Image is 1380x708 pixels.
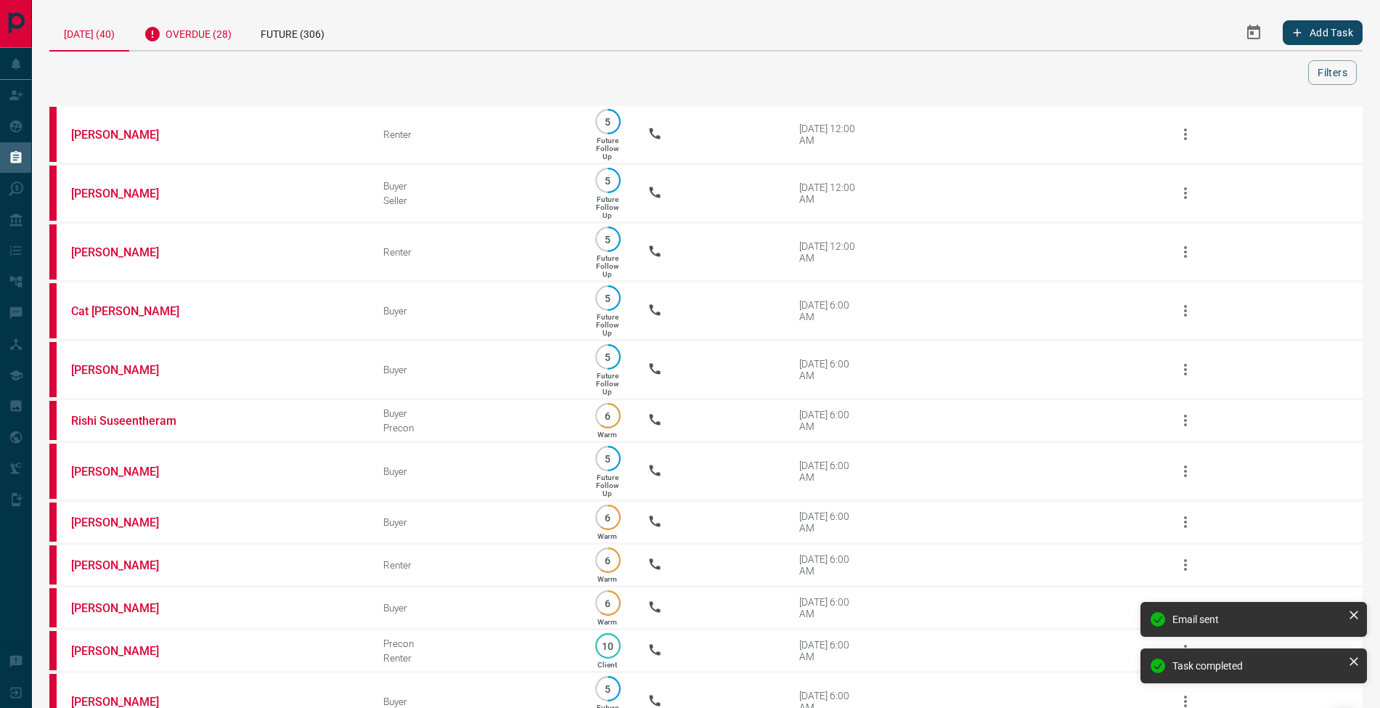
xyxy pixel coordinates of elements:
[49,502,57,542] div: property.ca
[603,453,613,464] p: 5
[71,245,180,259] a: [PERSON_NAME]
[49,224,57,280] div: property.ca
[383,422,567,434] div: Precon
[603,512,613,523] p: 6
[71,363,180,377] a: [PERSON_NAME]
[603,234,613,245] p: 5
[596,313,618,337] p: Future Follow Up
[1172,614,1342,625] div: Email sent
[383,305,567,317] div: Buyer
[49,166,57,221] div: property.ca
[71,465,180,479] a: [PERSON_NAME]
[799,299,861,322] div: [DATE] 6:00 AM
[597,661,617,669] p: Client
[799,639,861,662] div: [DATE] 6:00 AM
[597,532,617,540] p: Warm
[383,195,567,206] div: Seller
[71,187,180,200] a: [PERSON_NAME]
[49,15,129,52] div: [DATE] (40)
[383,559,567,571] div: Renter
[71,304,180,318] a: Cat [PERSON_NAME]
[603,555,613,566] p: 6
[49,107,57,162] div: property.ca
[1308,60,1357,85] button: Filters
[603,175,613,186] p: 5
[71,128,180,142] a: [PERSON_NAME]
[597,618,617,626] p: Warm
[383,696,567,707] div: Buyer
[596,137,618,160] p: Future Follow Up
[799,240,861,264] div: [DATE] 12:00 AM
[71,644,180,658] a: [PERSON_NAME]
[71,558,180,572] a: [PERSON_NAME]
[596,254,618,278] p: Future Follow Up
[1172,660,1342,672] div: Task completed
[383,652,567,664] div: Renter
[799,553,861,577] div: [DATE] 6:00 AM
[799,596,861,619] div: [DATE] 6:00 AM
[597,431,617,439] p: Warm
[1283,20,1363,45] button: Add Task
[49,545,57,585] div: property.ca
[383,602,567,614] div: Buyer
[383,638,567,649] div: Precon
[383,407,567,419] div: Buyer
[71,414,180,428] a: Rishi Suseentheram
[383,180,567,192] div: Buyer
[49,444,57,499] div: property.ca
[71,516,180,529] a: [PERSON_NAME]
[383,364,567,375] div: Buyer
[603,410,613,421] p: 6
[49,401,57,440] div: property.ca
[49,342,57,397] div: property.ca
[603,598,613,609] p: 6
[383,129,567,140] div: Renter
[603,683,613,694] p: 5
[49,631,57,670] div: property.ca
[597,575,617,583] p: Warm
[603,293,613,304] p: 5
[603,116,613,127] p: 5
[383,465,567,477] div: Buyer
[799,460,861,483] div: [DATE] 6:00 AM
[383,516,567,528] div: Buyer
[383,246,567,258] div: Renter
[129,15,246,50] div: Overdue (28)
[49,283,57,338] div: property.ca
[71,601,180,615] a: [PERSON_NAME]
[799,510,861,534] div: [DATE] 6:00 AM
[799,123,861,146] div: [DATE] 12:00 AM
[603,351,613,362] p: 5
[596,195,618,219] p: Future Follow Up
[799,358,861,381] div: [DATE] 6:00 AM
[1236,15,1271,50] button: Select Date Range
[49,588,57,627] div: property.ca
[799,182,861,205] div: [DATE] 12:00 AM
[603,640,613,651] p: 10
[596,372,618,396] p: Future Follow Up
[596,473,618,497] p: Future Follow Up
[246,15,339,50] div: Future (306)
[799,409,861,432] div: [DATE] 6:00 AM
